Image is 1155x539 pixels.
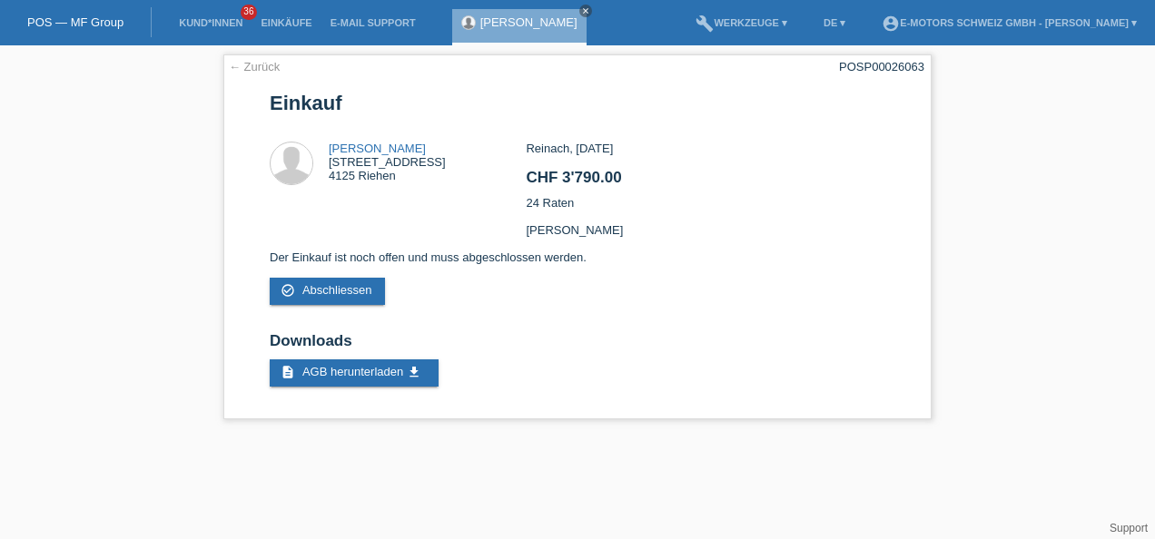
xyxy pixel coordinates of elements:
i: account_circle [882,15,900,33]
h2: Downloads [270,332,885,359]
i: description [281,365,295,379]
a: POS — MF Group [27,15,123,29]
p: Der Einkauf ist noch offen und muss abgeschlossen werden. [270,250,885,264]
h1: Einkauf [270,92,885,114]
a: ← Zurück [229,60,280,73]
a: account_circleE-Motors Schweiz GmbH - [PERSON_NAME] ▾ [873,17,1146,28]
div: POSP00026063 [839,60,924,73]
span: 36 [241,5,257,20]
a: check_circle_outline Abschliessen [270,278,385,305]
i: get_app [407,365,421,379]
a: E-Mail Support [321,17,425,28]
a: description AGB herunterladen get_app [270,359,439,387]
a: Kund*innen [170,17,252,28]
a: DE ▾ [814,17,854,28]
i: close [581,6,590,15]
a: [PERSON_NAME] [480,15,577,29]
a: Support [1110,522,1148,534]
a: close [579,5,592,17]
span: AGB herunterladen [302,365,403,378]
a: Einkäufe [252,17,321,28]
i: check_circle_outline [281,283,295,298]
div: [STREET_ADDRESS] 4125 Riehen [329,142,446,182]
a: [PERSON_NAME] [329,142,426,155]
div: Reinach, [DATE] 24 Raten [PERSON_NAME] [526,142,884,250]
a: buildWerkzeuge ▾ [686,17,796,28]
i: build [696,15,714,33]
h2: CHF 3'790.00 [526,169,884,196]
span: Abschliessen [302,283,372,297]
